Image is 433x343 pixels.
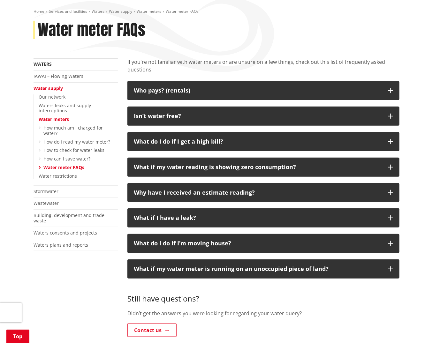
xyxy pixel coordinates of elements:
nav: breadcrumb [34,9,399,14]
p: What do I do if I’m moving house? [134,240,382,247]
p: What if my water reading is showing zero consumption? [134,164,382,170]
a: How do I read my water meter? [43,139,110,145]
a: Wastewater [34,200,59,206]
a: Waters [34,61,52,67]
h3: Still have questions? [127,285,399,303]
button: Why have I received an estimate reading? [127,183,399,202]
button: What do I do if I’m moving house? [127,234,399,253]
p: Didn’t get the answers you were looking for regarding your water query? [127,309,399,317]
a: Water supply [109,9,132,14]
h1: Water meter FAQs [38,21,145,39]
button: What if I have a leak? [127,208,399,227]
a: Water meters [137,9,161,14]
iframe: Messenger Launcher [404,316,427,339]
a: Services and facilities [49,9,87,14]
a: Our network [39,94,65,100]
a: Contact us [127,324,177,337]
a: Home [34,9,44,14]
a: Water restrictions [39,173,77,179]
button: What if my water reading is showing zero consumption? [127,158,399,177]
a: Waters consents and projects [34,230,97,236]
button: Who pays? (rentals) [127,81,399,100]
button: Isn’t water free? [127,107,399,126]
a: Water meters [39,116,69,122]
a: How can I save water? [43,156,90,162]
a: How much am I charged for water? [43,125,103,136]
a: Waters leaks and supply interruptions [39,102,91,114]
a: Top [6,330,29,343]
a: How to check for water leaks [43,147,104,153]
span: Water meter FAQs [166,9,199,14]
p: What do I do if I get a high bill? [134,138,382,145]
a: Water supply [34,85,63,91]
button: What if my water meter is running on an unoccupied piece of land? [127,259,399,279]
p: Who pays? (rentals) [134,87,382,94]
p: Isn’t water free? [134,113,382,119]
a: Building, development and trade waste [34,212,104,224]
button: What do I do if I get a high bill? [127,132,399,151]
p: What if my water meter is running on an unoccupied piece of land? [134,266,382,272]
p: Why have I received an estimate reading? [134,190,382,196]
a: Waters plans and reports [34,242,88,248]
p: What if I have a leak? [134,215,382,221]
a: IAWAI – Flowing Waters [34,73,83,79]
div: If you're not familiar with water meters or are unsure on a few things, check out this list of fr... [127,58,399,81]
a: Water meter FAQs [43,164,84,170]
a: Stormwater [34,188,58,194]
a: Waters [92,9,104,14]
